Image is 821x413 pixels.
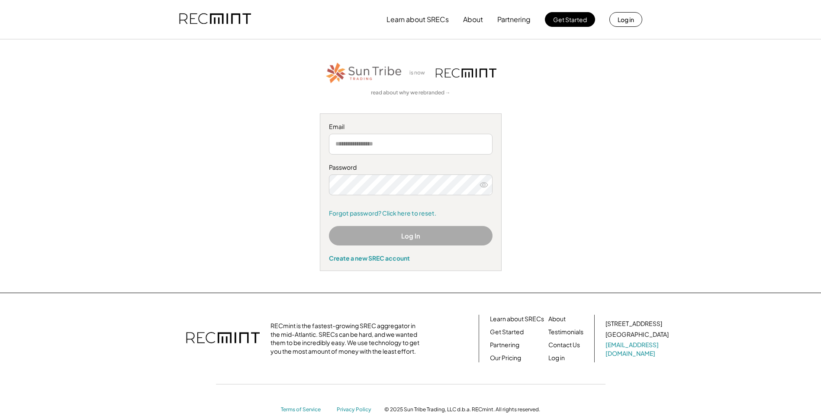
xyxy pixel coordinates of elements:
div: is now [407,69,431,77]
div: Email [329,123,493,131]
a: read about why we rebranded → [371,89,451,97]
a: Testimonials [548,328,583,336]
button: Log in [609,12,642,27]
img: recmint-logotype%403x.png [186,323,260,354]
div: [GEOGRAPHIC_DATA] [605,330,669,339]
button: About [463,11,483,28]
div: RECmint is the fastest-growing SREC aggregator in the mid-Atlantic. SRECs can be hard, and we wan... [270,322,424,355]
a: [EMAIL_ADDRESS][DOMAIN_NAME] [605,341,670,358]
img: STT_Horizontal_Logo%2B-%2BColor.png [325,61,403,85]
div: © 2025 Sun Tribe Trading, LLC d.b.a. RECmint. All rights reserved. [384,406,540,413]
button: Get Started [545,12,595,27]
a: Our Pricing [490,354,521,362]
div: Password [329,163,493,172]
div: Create a new SREC account [329,254,493,262]
div: [STREET_ADDRESS] [605,319,662,328]
button: Log In [329,226,493,245]
a: Learn about SRECs [490,315,544,323]
a: Forgot password? Click here to reset. [329,209,493,218]
a: Get Started [490,328,524,336]
img: recmint-logotype%403x.png [436,68,496,77]
a: About [548,315,566,323]
a: Partnering [490,341,519,349]
a: Log in [548,354,565,362]
button: Partnering [497,11,531,28]
a: Contact Us [548,341,580,349]
img: recmint-logotype%403x.png [179,5,251,34]
button: Learn about SRECs [386,11,449,28]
